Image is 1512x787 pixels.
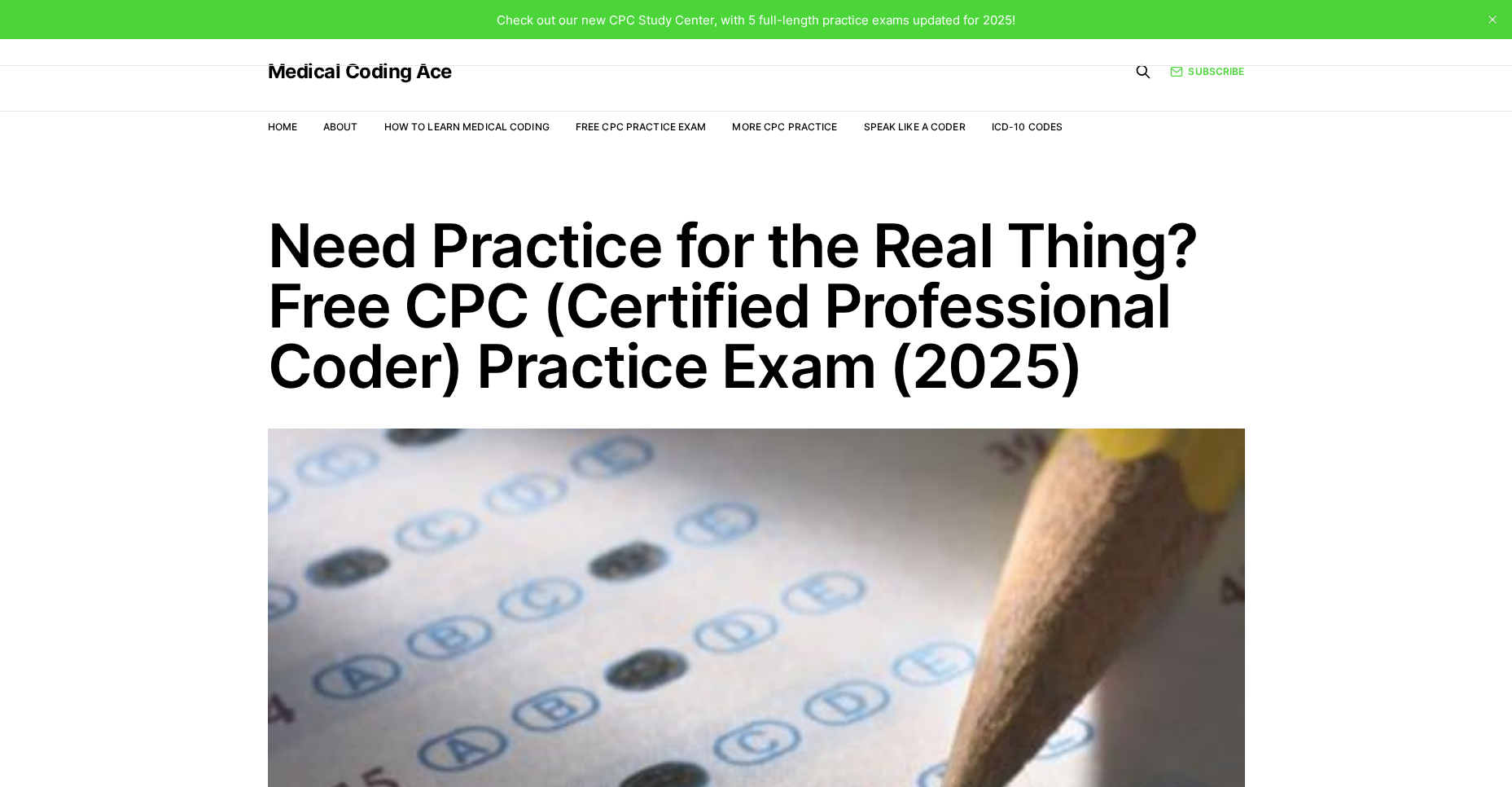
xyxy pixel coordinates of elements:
[576,121,707,133] a: Free CPC Practice Exam
[268,215,1245,396] h1: Need Practice for the Real Thing? Free CPC (Certified Professional Coder) Practice Exam (2025)
[268,62,452,81] a: Medical Coding Ace
[497,12,1015,28] span: Check out our new CPC Study Center, with 5 full-length practice exams updated for 2025!
[864,121,966,133] a: Speak Like a Coder
[1251,707,1512,787] iframe: portal-trigger
[268,121,297,133] a: Home
[1479,7,1505,33] button: close
[992,121,1063,133] a: ICD-10 Codes
[323,121,358,133] a: About
[384,121,550,133] a: How to Learn Medical Coding
[1170,64,1244,79] a: Subscribe
[732,121,837,133] a: More CPC Practice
